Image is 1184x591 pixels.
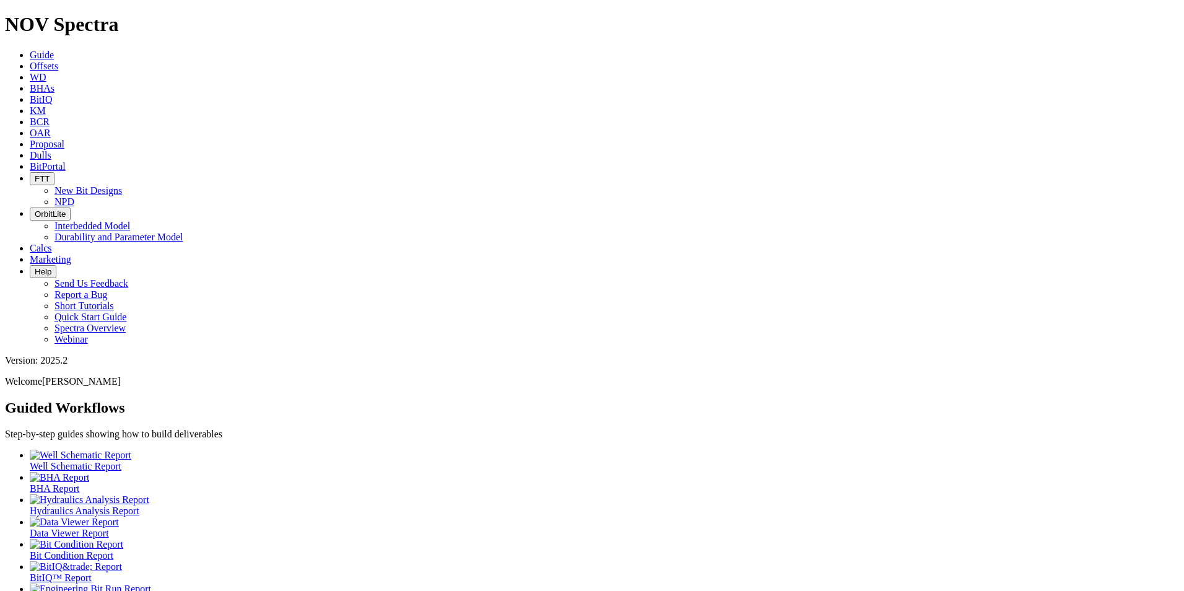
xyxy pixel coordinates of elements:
[30,116,50,127] a: BCR
[30,561,1179,583] a: BitIQ&trade; Report BitIQ™ Report
[54,334,88,344] a: Webinar
[54,185,122,196] a: New Bit Designs
[30,61,58,71] a: Offsets
[30,139,64,149] a: Proposal
[30,243,52,253] a: Calcs
[30,483,79,494] span: BHA Report
[30,128,51,138] a: OAR
[30,172,54,185] button: FTT
[30,506,139,516] span: Hydraulics Analysis Report
[54,312,126,322] a: Quick Start Guide
[30,539,1179,561] a: Bit Condition Report Bit Condition Report
[5,400,1179,416] h2: Guided Workflows
[30,450,131,461] img: Well Schematic Report
[54,323,126,333] a: Spectra Overview
[30,254,71,265] a: Marketing
[30,517,1179,538] a: Data Viewer Report Data Viewer Report
[5,13,1179,36] h1: NOV Spectra
[30,161,66,172] a: BitPortal
[54,289,107,300] a: Report a Bug
[54,300,114,311] a: Short Tutorials
[30,550,113,561] span: Bit Condition Report
[30,83,54,94] a: BHAs
[35,267,51,276] span: Help
[54,196,74,207] a: NPD
[42,376,121,387] span: [PERSON_NAME]
[54,221,130,231] a: Interbedded Model
[30,461,121,471] span: Well Schematic Report
[30,50,54,60] a: Guide
[30,208,71,221] button: OrbitLite
[30,572,92,583] span: BitIQ™ Report
[30,472,1179,494] a: BHA Report BHA Report
[5,429,1179,440] p: Step-by-step guides showing how to build deliverables
[30,150,51,160] a: Dulls
[54,232,183,242] a: Durability and Parameter Model
[30,72,46,82] a: WD
[30,94,52,105] a: BitIQ
[30,539,123,550] img: Bit Condition Report
[30,105,46,116] a: KM
[30,561,122,572] img: BitIQ&trade; Report
[30,472,89,483] img: BHA Report
[30,494,1179,516] a: Hydraulics Analysis Report Hydraulics Analysis Report
[30,528,109,538] span: Data Viewer Report
[35,174,50,183] span: FTT
[30,494,149,506] img: Hydraulics Analysis Report
[5,376,1179,387] p: Welcome
[35,209,66,219] span: OrbitLite
[30,265,56,278] button: Help
[54,278,128,289] a: Send Us Feedback
[30,517,119,528] img: Data Viewer Report
[30,450,1179,471] a: Well Schematic Report Well Schematic Report
[5,355,1179,366] div: Version: 2025.2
